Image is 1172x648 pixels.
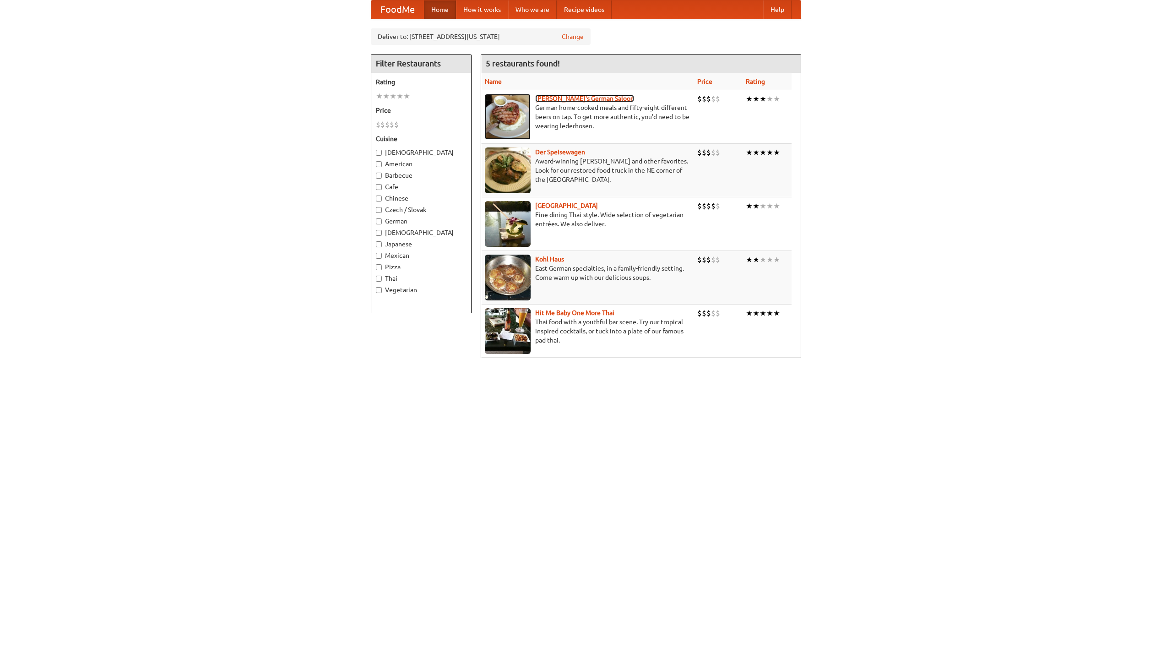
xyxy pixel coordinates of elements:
a: Help [763,0,792,19]
input: [DEMOGRAPHIC_DATA] [376,230,382,236]
li: $ [394,120,399,130]
li: ★ [766,94,773,104]
li: $ [706,147,711,158]
b: Kohl Haus [535,256,564,263]
input: German [376,218,382,224]
a: Name [485,78,502,85]
p: Thai food with a youthful bar scene. Try our tropical inspired cocktails, or tuck into a plate of... [485,317,690,345]
li: ★ [773,201,780,211]
li: ★ [376,91,383,101]
label: [DEMOGRAPHIC_DATA] [376,148,467,157]
li: ★ [760,147,766,158]
label: Chinese [376,194,467,203]
input: Chinese [376,196,382,201]
h4: Filter Restaurants [371,54,471,73]
li: ★ [746,255,753,265]
li: $ [716,255,720,265]
a: Home [424,0,456,19]
label: Japanese [376,240,467,249]
li: $ [706,308,711,318]
li: ★ [760,201,766,211]
a: [PERSON_NAME]'s German Saloon [535,95,634,102]
img: speisewagen.jpg [485,147,531,193]
input: Cafe [376,184,382,190]
input: Mexican [376,253,382,259]
li: ★ [753,147,760,158]
li: $ [716,308,720,318]
li: ★ [773,308,780,318]
a: Change [562,32,584,41]
label: American [376,159,467,169]
label: Vegetarian [376,285,467,294]
li: $ [716,147,720,158]
li: $ [702,147,706,158]
li: $ [697,147,702,158]
li: $ [702,201,706,211]
li: $ [376,120,380,130]
label: Barbecue [376,171,467,180]
li: ★ [773,147,780,158]
div: Deliver to: [STREET_ADDRESS][US_STATE] [371,28,591,45]
li: ★ [766,255,773,265]
a: How it works [456,0,508,19]
label: Mexican [376,251,467,260]
input: Japanese [376,241,382,247]
li: $ [697,308,702,318]
li: ★ [773,255,780,265]
ng-pluralize: 5 restaurants found! [486,59,560,68]
li: ★ [383,91,390,101]
a: Rating [746,78,765,85]
p: Award-winning [PERSON_NAME] and other favorites. Look for our restored food truck in the NE corne... [485,157,690,184]
li: $ [390,120,394,130]
li: $ [380,120,385,130]
label: Pizza [376,262,467,272]
li: ★ [760,255,766,265]
a: FoodMe [371,0,424,19]
li: ★ [760,94,766,104]
li: $ [706,94,711,104]
li: ★ [746,94,753,104]
h5: Rating [376,77,467,87]
img: satay.jpg [485,201,531,247]
li: $ [702,94,706,104]
li: $ [385,120,390,130]
li: ★ [753,308,760,318]
li: $ [711,147,716,158]
input: Vegetarian [376,287,382,293]
li: $ [697,201,702,211]
a: Price [697,78,712,85]
p: Fine dining Thai-style. Wide selection of vegetarian entrées. We also deliver. [485,210,690,229]
li: $ [706,201,711,211]
li: $ [711,308,716,318]
label: Czech / Slovak [376,205,467,214]
input: Pizza [376,264,382,270]
li: ★ [753,201,760,211]
li: ★ [390,91,396,101]
label: [DEMOGRAPHIC_DATA] [376,228,467,237]
label: German [376,217,467,226]
a: Recipe videos [557,0,612,19]
a: Hit Me Baby One More Thai [535,309,614,316]
a: Who we are [508,0,557,19]
img: babythai.jpg [485,308,531,354]
li: ★ [746,308,753,318]
li: ★ [766,201,773,211]
li: ★ [746,147,753,158]
li: ★ [753,255,760,265]
li: ★ [396,91,403,101]
a: [GEOGRAPHIC_DATA] [535,202,598,209]
li: $ [711,255,716,265]
li: ★ [753,94,760,104]
li: $ [711,94,716,104]
li: ★ [746,201,753,211]
li: ★ [760,308,766,318]
label: Thai [376,274,467,283]
li: $ [702,255,706,265]
li: $ [716,201,720,211]
li: ★ [403,91,410,101]
h5: Price [376,106,467,115]
img: kohlhaus.jpg [485,255,531,300]
p: German home-cooked meals and fifty-eight different beers on tap. To get more authentic, you'd nee... [485,103,690,131]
